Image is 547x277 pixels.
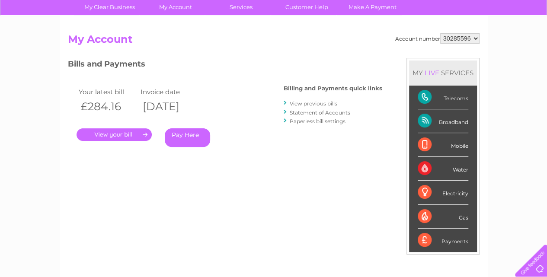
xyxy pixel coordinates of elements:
[19,22,63,49] img: logo.png
[77,86,139,98] td: Your latest bill
[418,229,468,252] div: Payments
[395,37,411,43] a: Water
[70,5,478,42] div: Clear Business is a trading name of Verastar Limited (registered in [GEOGRAPHIC_DATA] No. 3667643...
[423,69,441,77] div: LIVE
[290,118,345,124] a: Paperless bill settings
[441,37,467,43] a: Telecoms
[395,33,480,44] div: Account number
[138,86,201,98] td: Invoice date
[68,58,382,73] h3: Bills and Payments
[290,109,350,116] a: Statement of Accounts
[77,98,139,115] th: £284.16
[418,205,468,229] div: Gas
[518,37,539,43] a: Log out
[284,85,382,92] h4: Billing and Payments quick links
[472,37,484,43] a: Blog
[165,128,210,147] a: Pay Here
[418,181,468,204] div: Electricity
[418,133,468,157] div: Mobile
[489,37,511,43] a: Contact
[77,128,152,141] a: .
[416,37,435,43] a: Energy
[384,4,444,15] a: 0333 014 3131
[418,109,468,133] div: Broadband
[290,100,337,107] a: View previous bills
[418,157,468,181] div: Water
[409,60,477,85] div: MY SERVICES
[418,86,468,109] div: Telecoms
[68,33,480,50] h2: My Account
[138,98,201,115] th: [DATE]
